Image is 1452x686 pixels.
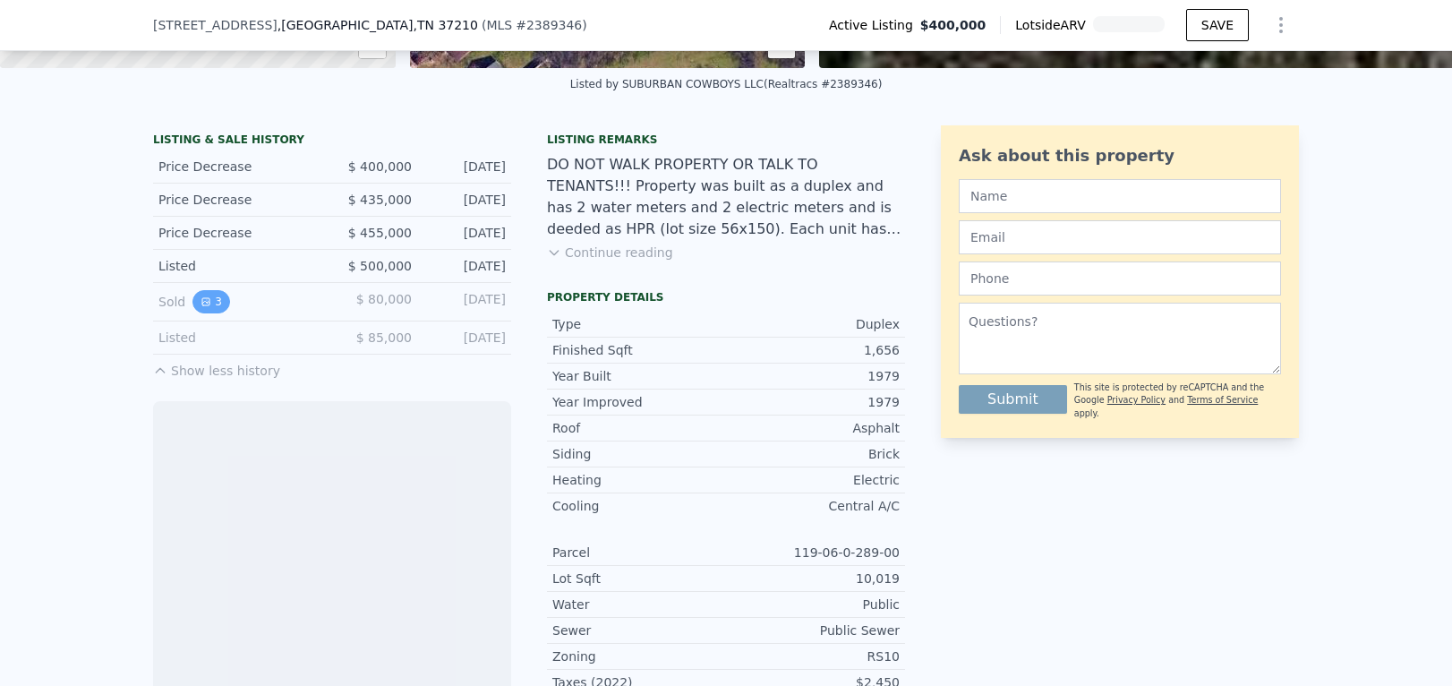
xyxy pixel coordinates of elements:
[1015,16,1092,34] span: Lotside ARV
[158,329,318,347] div: Listed
[153,355,280,380] button: Show less history
[959,385,1067,414] button: Submit
[726,315,900,333] div: Duplex
[278,16,478,34] span: , [GEOGRAPHIC_DATA]
[552,445,726,463] div: Siding
[726,497,900,515] div: Central A/C
[1187,395,1258,405] a: Terms of Service
[1263,7,1299,43] button: Show Options
[552,419,726,437] div: Roof
[547,244,673,262] button: Continue reading
[552,570,726,587] div: Lot Sqft
[547,154,905,240] div: DO NOT WALK PROPERTY OR TALK TO TENANTS!!! Property was built as a duplex and has 2 water meters ...
[920,16,987,34] span: $400,000
[552,497,726,515] div: Cooling
[1074,382,1281,420] div: This site is protected by reCAPTCHA and the Google and apply.
[726,445,900,463] div: Brick
[726,367,900,385] div: 1979
[552,367,726,385] div: Year Built
[426,257,506,275] div: [DATE]
[552,393,726,411] div: Year Improved
[726,419,900,437] div: Asphalt
[726,393,900,411] div: 1979
[413,18,477,32] span: , TN 37210
[348,159,412,174] span: $ 400,000
[426,290,506,313] div: [DATE]
[426,191,506,209] div: [DATE]
[547,290,905,304] div: Property details
[158,191,318,209] div: Price Decrease
[486,18,512,32] span: MLS
[348,193,412,207] span: $ 435,000
[959,179,1281,213] input: Name
[356,292,412,306] span: $ 80,000
[158,158,318,176] div: Price Decrease
[192,290,230,313] button: View historical data
[158,290,318,313] div: Sold
[158,224,318,242] div: Price Decrease
[959,220,1281,254] input: Email
[552,596,726,613] div: Water
[356,330,412,345] span: $ 85,000
[482,16,587,34] div: ( )
[547,133,905,147] div: Listing remarks
[1186,9,1249,41] button: SAVE
[348,226,412,240] span: $ 455,000
[552,622,726,639] div: Sewer
[153,16,278,34] span: [STREET_ADDRESS]
[426,224,506,242] div: [DATE]
[726,647,900,665] div: RS10
[1107,395,1166,405] a: Privacy Policy
[552,647,726,665] div: Zoning
[552,315,726,333] div: Type
[552,341,726,359] div: Finished Sqft
[726,596,900,613] div: Public
[726,570,900,587] div: 10,019
[959,143,1281,168] div: Ask about this property
[552,544,726,562] div: Parcel
[426,329,506,347] div: [DATE]
[726,622,900,639] div: Public Sewer
[348,259,412,273] span: $ 500,000
[153,133,511,150] div: LISTING & SALE HISTORY
[516,18,582,32] span: # 2389346
[726,544,900,562] div: 119-06-0-289-00
[726,341,900,359] div: 1,656
[959,262,1281,296] input: Phone
[726,471,900,489] div: Electric
[158,257,318,275] div: Listed
[829,16,920,34] span: Active Listing
[426,158,506,176] div: [DATE]
[570,78,883,90] div: Listed by SUBURBAN COWBOYS LLC (Realtracs #2389346)
[552,471,726,489] div: Heating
